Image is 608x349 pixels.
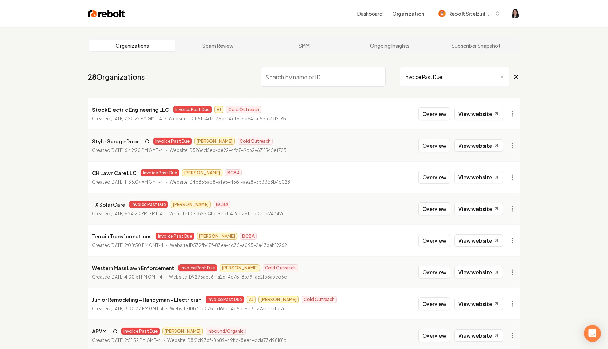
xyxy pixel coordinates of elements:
a: Dashboard [357,10,382,17]
p: Created [92,242,164,249]
button: Overview [418,107,450,120]
button: Open user button [510,9,520,18]
time: [DATE] 4:00:51 PM GMT-4 [110,274,162,280]
time: [DATE] 2:51:52 PM GMT-4 [110,338,161,343]
time: [DATE] 2:08:50 PM GMT-4 [110,243,164,248]
p: Terrain Transformations [92,232,151,240]
p: Style Garage Door LLC [92,137,149,146]
span: AJ [247,296,256,303]
a: 28Organizations [88,72,145,82]
a: Organizations [89,40,175,51]
a: Subscriber Snapshot [433,40,519,51]
span: [PERSON_NAME] [194,138,235,145]
p: Western Mass Lawn Enforcement [92,264,174,272]
p: Created [92,274,162,281]
p: Website ID 4b855ad8-afe5-4561-ae28-3533c8b4c028 [170,179,290,186]
a: View website [454,234,503,247]
p: Website ID ec52804d-9e1d-416c-a8f1-d0edb24342c1 [169,210,286,217]
time: [DATE] 3:00:37 PM GMT-4 [110,306,164,311]
a: View website [454,329,503,342]
a: View website [454,203,503,215]
a: View website [454,171,503,183]
p: Created [92,115,162,122]
input: Search by name or ID [261,67,386,87]
p: Created [92,179,163,186]
span: AJ [214,106,223,113]
span: Invoice Past Due [141,169,179,176]
span: Inbound/Organic [206,328,246,335]
p: Website ID 526cd5eb-ce92-4fc7-9cb2-6711545ef723 [170,147,286,154]
a: Spam Review [175,40,261,51]
p: Created [92,210,163,217]
button: Overview [418,171,450,184]
p: CH Lawn Care LLC [92,169,137,177]
img: Haley Paramoure [510,9,520,18]
p: Website ID 579fb47f-83ea-4c35-a095-2a43cab19262 [170,242,287,249]
span: [PERSON_NAME] [220,264,260,271]
p: Created [92,337,161,344]
p: Created [92,147,163,154]
span: Rebolt Site Builder [448,10,492,17]
button: Overview [418,266,450,279]
p: Created [92,305,164,312]
a: Ongoing Insights [347,40,433,51]
p: Website ID 9295aea6-1a26-4b75-8b79-a521b3abed6c [169,274,287,281]
a: View website [454,298,503,310]
span: Cold Outreach [263,264,298,271]
a: View website [454,108,503,120]
p: APVM LLC [92,327,117,335]
span: Invoice Past Due [173,106,212,113]
button: Overview [418,329,450,342]
a: View website [454,139,503,152]
span: Invoice Past Due [121,328,160,335]
span: Invoice Past Due [178,264,217,271]
time: [DATE] 6:24:20 PM GMT-4 [110,211,163,216]
span: Invoice Past Due [156,233,194,240]
span: [PERSON_NAME] [197,233,237,240]
span: Invoice Past Due [153,138,192,145]
time: [DATE] 6:49:20 PM GMT-4 [110,148,163,153]
span: BCBA [214,201,230,208]
time: [DATE] 11:36:07 AM GMT-4 [110,179,163,185]
span: BCBA [240,233,257,240]
button: Overview [418,234,450,247]
p: TX Solar Care [92,200,125,209]
span: Cold Outreach [226,106,261,113]
span: [PERSON_NAME] [258,296,299,303]
span: [PERSON_NAME] [171,201,211,208]
button: Overview [418,139,450,152]
button: Overview [418,297,450,310]
span: [PERSON_NAME] [182,169,222,176]
span: [PERSON_NAME] [162,328,203,335]
img: Rebolt Logo [88,9,125,18]
span: Invoice Past Due [129,201,168,208]
div: Open Intercom Messenger [584,325,601,342]
p: Website ID 085fc4da-36ba-4ef8-8b64-a155fc3d2f95 [169,115,286,122]
span: Invoice Past Due [206,296,244,303]
p: Website ID b7dc0751-d65b-4c5d-8e15-a2aceadfc7cf [170,305,288,312]
p: Website ID 861d93cf-8689-49bb-8ee4-dda73d98181c [167,337,286,344]
span: Cold Outreach [238,138,273,145]
a: SMM [261,40,347,51]
time: [DATE] 7:20:22 PM GMT-4 [110,116,162,121]
p: Junior Remodeling - Handyman - Electrician [92,295,201,304]
button: Organization [388,7,428,20]
img: Rebolt Site Builder [438,10,446,17]
button: Overview [418,202,450,215]
p: Stock Electric Engineering LLC [92,105,169,114]
a: View website [454,266,503,278]
span: BCBA [225,169,242,176]
span: Cold Outreach [302,296,337,303]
